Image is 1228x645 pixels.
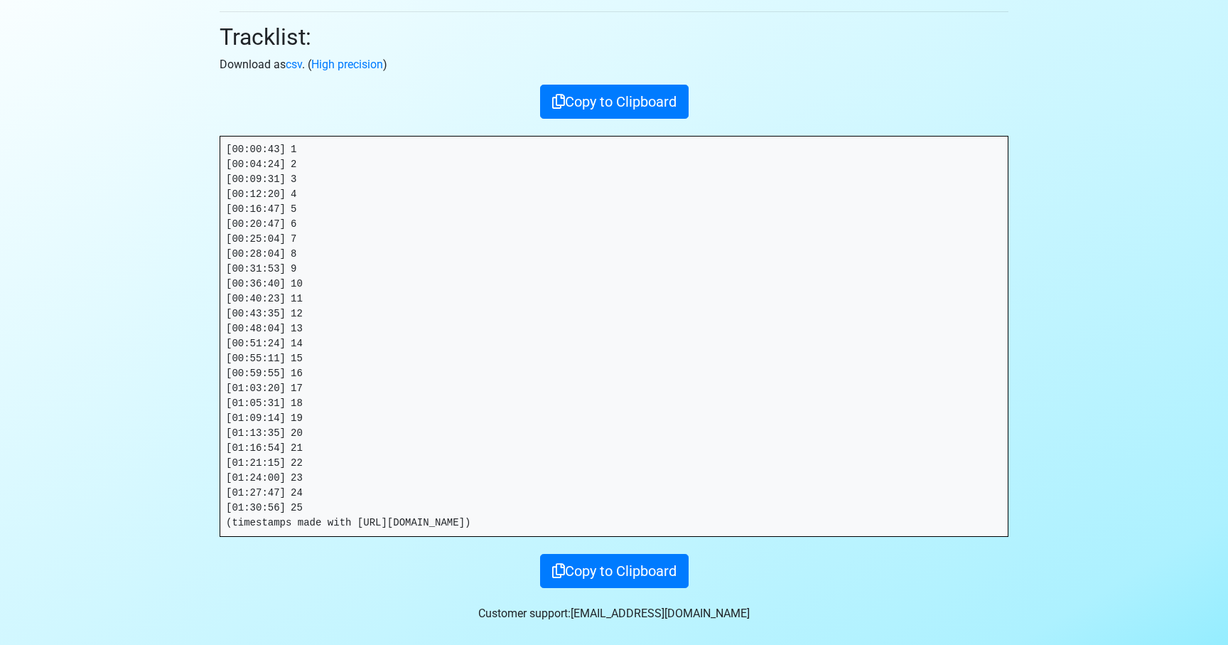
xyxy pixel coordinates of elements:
[1157,574,1211,628] iframe: Drift Widget Chat Controller
[286,58,302,71] a: csv
[540,554,689,588] button: Copy to Clipboard
[220,56,1008,73] p: Download as . ( )
[311,58,383,71] a: High precision
[220,23,1008,50] h2: Tracklist:
[220,137,1008,536] pre: [00:00:43] 1 [00:04:24] 2 [00:09:31] 3 [00:12:20] 4 [00:16:47] 5 [00:20:47] 6 [00:25:04] 7 [00:28...
[540,85,689,119] button: Copy to Clipboard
